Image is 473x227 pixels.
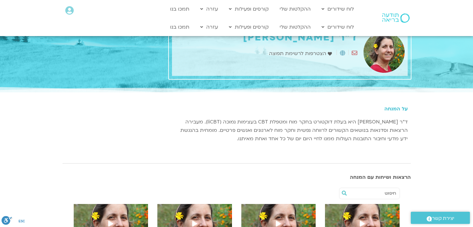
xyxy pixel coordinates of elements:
[318,21,357,33] a: לוח שידורים
[269,49,333,58] a: הצטרפות לרשימת תפוצה
[382,13,410,23] img: תודעה בריאה
[226,21,272,33] a: קורסים ופעילות
[167,3,192,15] a: תמכו בנו
[172,118,408,143] p: ד״ר [PERSON_NAME] היא בעלת דוקטורט בחקר מוח ומטפלת CBT בעצימות נמוכה (liCBT). מעבירה הרצאות וסדנא...
[318,3,357,15] a: לוח שידורים
[63,174,411,180] h3: הרצאות ושיחות עם המנחה
[175,32,357,43] h1: ד"ר [PERSON_NAME]
[197,3,221,15] a: עזרה
[226,3,272,15] a: קורסים ופעילות
[276,21,314,33] a: ההקלטות שלי
[349,188,396,199] input: חיפוש
[411,212,470,224] a: יצירת קשר
[276,3,314,15] a: ההקלטות שלי
[167,21,192,33] a: תמכו בנו
[269,49,328,58] span: הצטרפות לרשימת תפוצה
[432,214,454,223] span: יצירת קשר
[172,106,408,112] h5: על המנחה
[197,21,221,33] a: עזרה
